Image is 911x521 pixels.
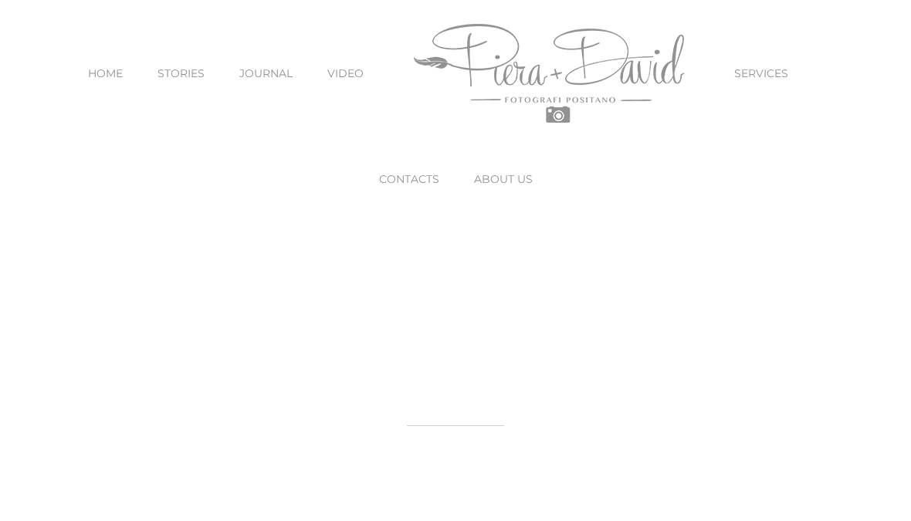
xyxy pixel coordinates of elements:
a: CONTACTS [379,147,439,211]
span: JOURNAL [239,68,293,79]
a: STORIES [157,41,205,106]
a: VIDEO [327,41,364,106]
a: HOME [88,41,123,106]
img: Piera Plus David Photography Positano Logo [414,24,684,123]
span: SERVICES [734,68,788,79]
a: SERVICES [734,41,788,106]
span: VIDEO [327,68,364,79]
span: STORIES [157,68,205,79]
span: CONTACTS [379,174,439,184]
span: ABOUT US [474,174,533,184]
a: JOURNAL [239,41,293,106]
span: HOME [88,68,123,79]
a: ABOUT US [474,147,533,211]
